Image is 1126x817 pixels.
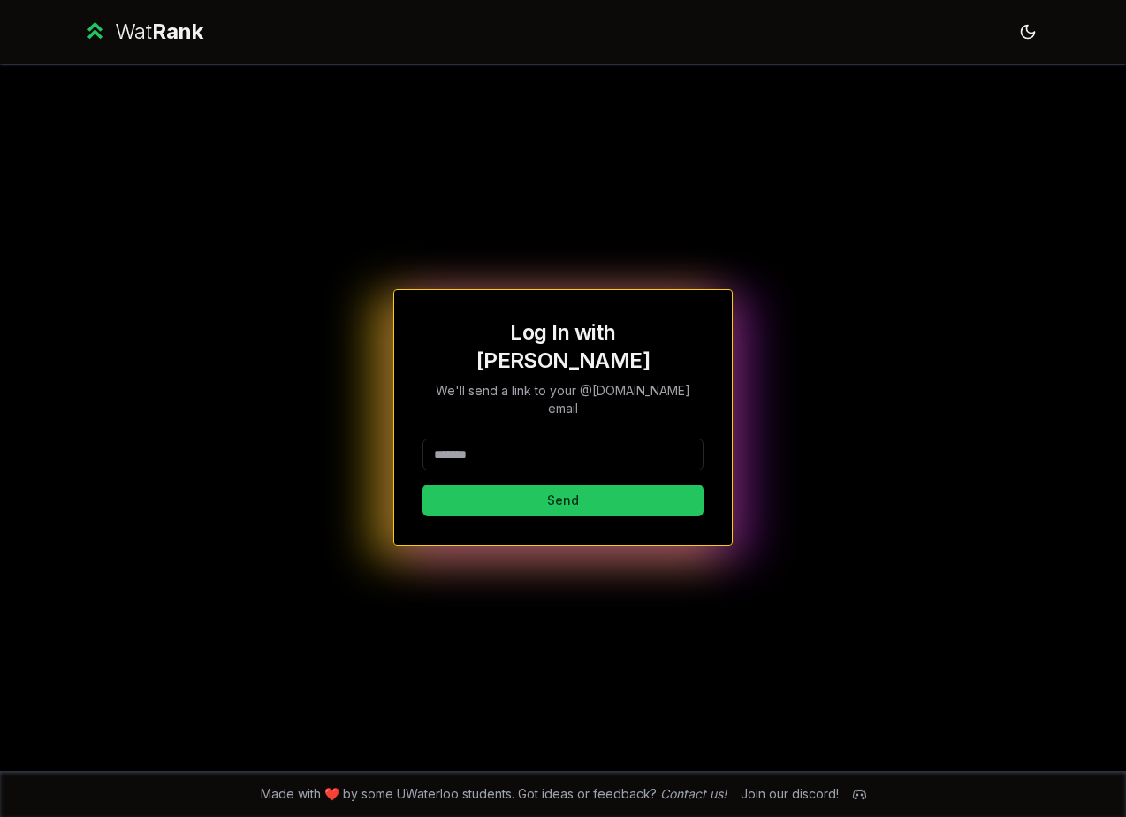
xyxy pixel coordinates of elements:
div: Join our discord! [741,785,839,803]
div: Wat [115,18,203,46]
a: Contact us! [660,786,727,801]
p: We'll send a link to your @[DOMAIN_NAME] email [422,382,704,417]
span: Rank [152,19,203,44]
button: Send [422,485,704,516]
a: WatRank [82,18,203,46]
span: Made with ❤️ by some UWaterloo students. Got ideas or feedback? [261,785,727,803]
h1: Log In with [PERSON_NAME] [422,318,704,375]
